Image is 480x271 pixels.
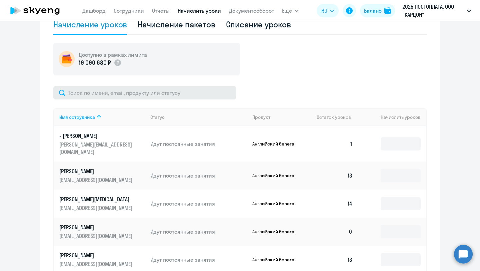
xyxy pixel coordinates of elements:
[59,132,145,156] a: - [PERSON_NAME][PERSON_NAME][EMAIL_ADDRESS][DOMAIN_NAME]
[150,114,247,120] div: Статус
[59,260,134,268] p: [EMAIL_ADDRESS][DOMAIN_NAME]
[321,7,327,15] span: RU
[53,86,236,99] input: Поиск по имени, email, продукту или статусу
[59,114,95,120] div: Имя сотрудника
[114,7,144,14] a: Сотрудники
[226,19,291,30] div: Списание уроков
[229,7,274,14] a: Документооборот
[59,168,134,175] p: [PERSON_NAME]
[178,7,221,14] a: Начислить уроки
[150,200,247,207] p: Идут постоянные занятия
[252,173,302,179] p: Английский General
[252,114,312,120] div: Продукт
[150,256,247,263] p: Идут постоянные занятия
[59,204,134,212] p: [EMAIL_ADDRESS][DOMAIN_NAME]
[150,228,247,235] p: Идут постоянные занятия
[59,232,134,240] p: [EMAIL_ADDRESS][DOMAIN_NAME]
[53,19,127,30] div: Начисление уроков
[138,19,215,30] div: Начисление пакетов
[252,141,302,147] p: Английский General
[282,7,292,15] span: Ещё
[311,162,358,190] td: 13
[317,4,339,17] button: RU
[358,108,426,126] th: Начислить уроков
[252,114,270,120] div: Продукт
[59,224,134,231] p: [PERSON_NAME]
[150,114,165,120] div: Статус
[402,3,464,19] p: 2025 ПОСТОПЛАТА, ООО "КАРДОН"
[360,4,395,17] button: Балансbalance
[59,196,145,212] a: [PERSON_NAME][MEDICAL_DATA][EMAIL_ADDRESS][DOMAIN_NAME]
[59,132,134,140] p: - [PERSON_NAME]
[252,201,302,207] p: Английский General
[252,257,302,263] p: Английский General
[59,252,145,268] a: [PERSON_NAME][EMAIL_ADDRESS][DOMAIN_NAME]
[59,176,134,184] p: [EMAIL_ADDRESS][DOMAIN_NAME]
[317,114,358,120] div: Остаток уроков
[59,224,145,240] a: [PERSON_NAME][EMAIL_ADDRESS][DOMAIN_NAME]
[399,3,474,19] button: 2025 ПОСТОПЛАТА, ООО "КАРДОН"
[282,4,299,17] button: Ещё
[79,51,147,58] h5: Доступно в рамках лимита
[252,229,302,235] p: Английский General
[150,172,247,179] p: Идут постоянные занятия
[59,252,134,259] p: [PERSON_NAME]
[311,190,358,218] td: 14
[152,7,170,14] a: Отчеты
[317,114,351,120] span: Остаток уроков
[311,218,358,246] td: 0
[384,7,391,14] img: balance
[82,7,106,14] a: Дашборд
[59,141,134,156] p: [PERSON_NAME][EMAIL_ADDRESS][DOMAIN_NAME]
[59,196,134,203] p: [PERSON_NAME][MEDICAL_DATA]
[150,140,247,148] p: Идут постоянные занятия
[311,126,358,162] td: 1
[364,7,382,15] div: Баланс
[59,168,145,184] a: [PERSON_NAME][EMAIL_ADDRESS][DOMAIN_NAME]
[79,58,111,67] p: 19 090 680 ₽
[59,51,75,67] img: wallet-circle.png
[59,114,145,120] div: Имя сотрудника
